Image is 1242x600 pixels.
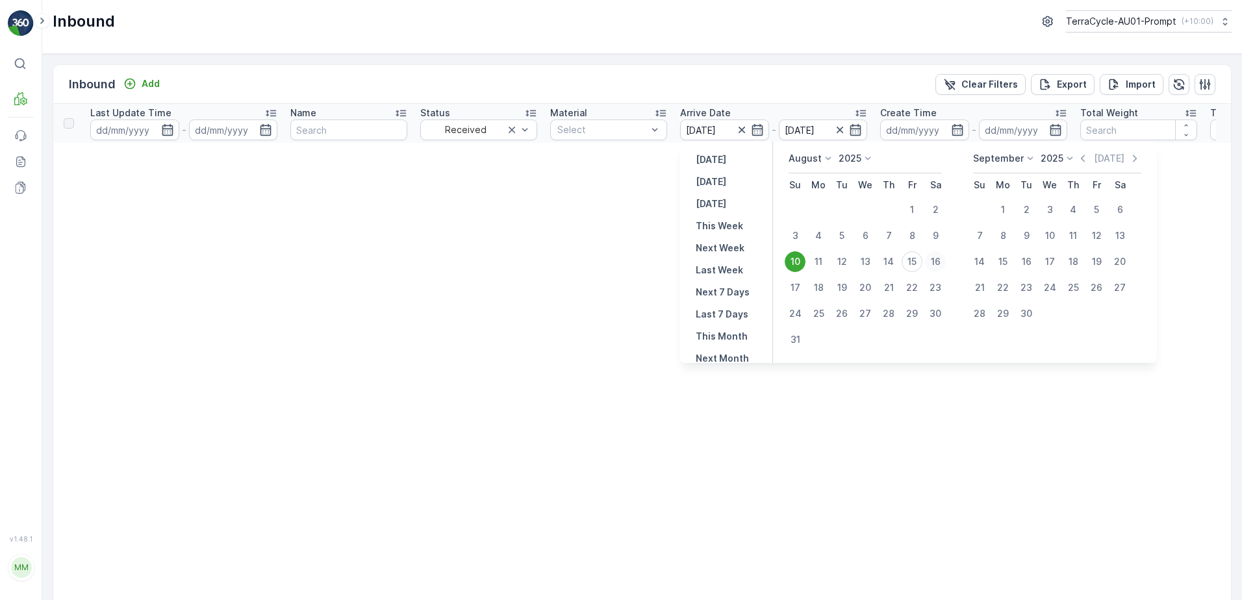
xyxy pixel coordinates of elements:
[808,303,829,324] div: 25
[1094,152,1124,165] p: [DATE]
[73,256,107,267] span: 2.22 kg
[993,303,1013,324] div: 29
[696,264,743,277] p: Last Week
[680,106,731,119] p: Arrive Date
[483,11,757,27] p: 01993126509999989136LJ8503253801000650306
[11,557,32,578] div: MM
[1086,277,1107,298] div: 26
[1061,173,1085,197] th: Thursday
[902,225,922,246] div: 8
[878,303,899,324] div: 28
[831,251,852,272] div: 12
[902,303,922,324] div: 29
[691,152,731,168] button: Yesterday
[53,11,115,32] p: Inbound
[691,218,748,234] button: This Week
[696,175,726,188] p: [DATE]
[1016,277,1037,298] div: 23
[1039,277,1060,298] div: 24
[11,256,73,267] span: First Weight :
[961,78,1018,91] p: Clear Filters
[1063,251,1084,272] div: 18
[1031,74,1095,95] button: Export
[785,251,805,272] div: 10
[691,240,750,256] button: Next Week
[691,196,731,212] button: Tomorrow
[696,153,726,166] p: [DATE]
[1100,74,1163,95] button: Import
[1063,225,1084,246] div: 11
[80,277,194,288] span: AU-PI0020 I Water filters
[1063,199,1084,220] div: 4
[142,77,160,90] p: Add
[969,277,990,298] div: 21
[90,119,179,140] input: dd/mm/yyyy
[1182,16,1213,27] p: ( +10:00 )
[855,303,876,324] div: 27
[979,119,1068,140] input: dd/mm/yyyy
[696,352,749,365] p: Next Month
[1126,78,1156,91] p: Import
[991,173,1015,197] th: Monday
[1039,251,1060,272] div: 17
[11,299,72,310] span: Net Amount :
[880,106,937,119] p: Create Time
[969,225,990,246] div: 7
[43,213,271,224] span: 01993126509999989136LJ8503253801000650306
[290,106,316,119] p: Name
[878,277,899,298] div: 21
[772,122,776,138] p: -
[1109,251,1130,272] div: 20
[182,122,186,138] p: -
[691,306,754,322] button: Last 7 Days
[1086,225,1107,246] div: 12
[854,173,877,197] th: Wednesday
[808,277,829,298] div: 18
[8,535,34,543] span: v 1.48.1
[935,74,1026,95] button: Clear Filters
[11,234,69,245] span: Arrive Date :
[878,251,899,272] div: 14
[925,251,946,272] div: 16
[691,284,755,300] button: Next 7 Days
[11,277,80,288] span: Material Type :
[1086,251,1107,272] div: 19
[1057,78,1087,91] p: Export
[1108,173,1132,197] th: Saturday
[1080,119,1197,140] input: Search
[855,251,876,272] div: 13
[73,320,92,331] span: 0 kg
[11,213,43,224] span: Name :
[1015,173,1038,197] th: Tuesday
[69,75,116,94] p: Inbound
[785,329,805,350] div: 31
[691,351,754,366] button: Next Month
[1086,199,1107,220] div: 5
[8,545,34,590] button: MM
[1016,199,1037,220] div: 2
[839,152,861,165] p: 2025
[1016,303,1037,324] div: 30
[691,262,748,278] button: Last Week
[830,173,854,197] th: Tuesday
[696,242,744,255] p: Next Week
[925,225,946,246] div: 9
[807,173,830,197] th: Monday
[680,119,769,140] input: dd/mm/yyyy
[696,286,750,299] p: Next 7 Days
[925,277,946,298] div: 23
[1080,106,1138,119] p: Total Weight
[696,308,748,321] p: Last 7 Days
[69,234,99,245] span: [DATE]
[72,299,106,310] span: 2.22 kg
[968,173,991,197] th: Sunday
[808,251,829,272] div: 11
[855,225,876,246] div: 6
[1066,15,1176,28] p: TerraCycle-AU01-Prompt
[1085,173,1108,197] th: Friday
[290,119,407,140] input: Search
[925,303,946,324] div: 30
[1109,225,1130,246] div: 13
[1063,277,1084,298] div: 25
[1041,152,1063,165] p: 2025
